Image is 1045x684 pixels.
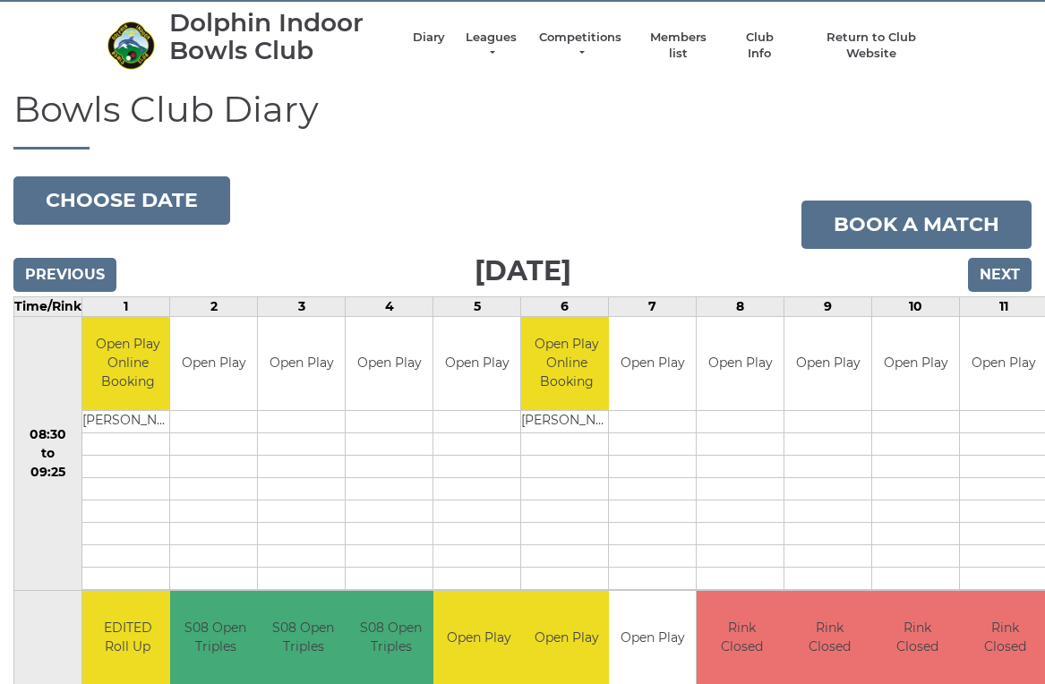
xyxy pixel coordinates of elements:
a: Diary [413,30,445,46]
a: Return to Club Website [803,30,938,62]
td: Open Play [609,317,696,411]
input: Previous [13,258,116,292]
input: Next [968,258,1032,292]
td: 3 [258,296,346,316]
td: Open Play [697,317,784,411]
td: 1 [82,296,170,316]
td: 2 [170,296,258,316]
td: Open Play [784,317,871,411]
td: 10 [872,296,960,316]
td: 6 [521,296,609,316]
td: [PERSON_NAME] [521,411,612,433]
td: Open Play Online Booking [521,317,612,411]
td: Open Play [346,317,433,411]
button: Choose date [13,176,230,225]
td: Time/Rink [14,296,82,316]
a: Members list [641,30,715,62]
td: Open Play [258,317,345,411]
div: Dolphin Indoor Bowls Club [169,9,395,64]
a: Club Info [733,30,785,62]
td: 4 [346,296,433,316]
td: 7 [609,296,697,316]
h1: Bowls Club Diary [13,90,1032,150]
td: Open Play [872,317,959,411]
td: Open Play [433,317,520,411]
a: Leagues [463,30,519,62]
td: 9 [784,296,872,316]
td: 8 [697,296,784,316]
a: Competitions [537,30,623,62]
td: Open Play [170,317,257,411]
a: Book a match [801,201,1032,249]
td: 08:30 to 09:25 [14,316,82,591]
img: Dolphin Indoor Bowls Club [107,21,156,70]
td: Open Play Online Booking [82,317,173,411]
td: 5 [433,296,521,316]
td: [PERSON_NAME] [82,411,173,433]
